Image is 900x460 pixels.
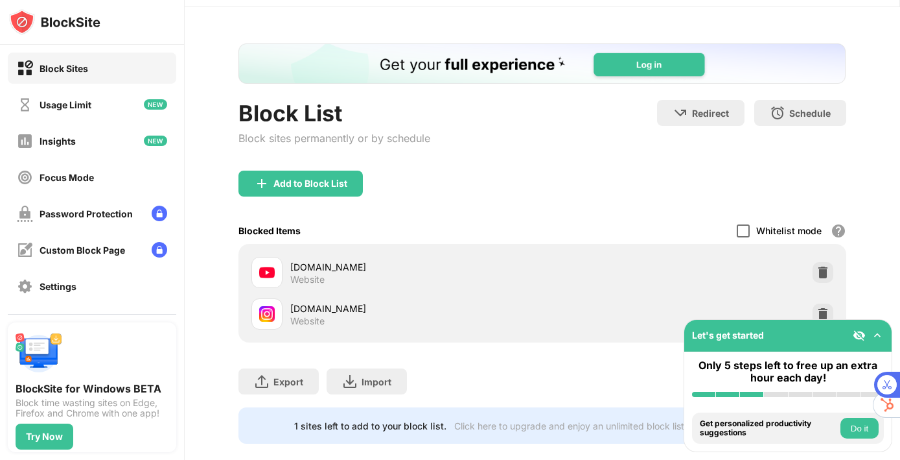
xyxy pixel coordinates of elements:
[692,359,884,384] div: Only 5 steps left to free up an extra hour each day!
[40,281,76,292] div: Settings
[290,315,325,327] div: Website
[238,43,846,84] iframe: Banner
[17,206,33,222] img: password-protection-off.svg
[238,100,430,127] div: Block List
[454,420,687,431] div: Click here to upgrade and enjoy an unlimited block list.
[16,330,62,377] img: push-desktop.svg
[238,225,301,236] div: Blocked Items
[871,329,884,342] img: omni-setup-toggle.svg
[17,97,33,113] img: time-usage-off.svg
[152,206,167,221] img: lock-menu.svg
[290,260,542,274] div: [DOMAIN_NAME]
[40,172,94,183] div: Focus Mode
[692,108,729,119] div: Redirect
[692,330,764,341] div: Let's get started
[40,99,91,110] div: Usage Limit
[362,376,391,387] div: Import
[853,329,866,342] img: eye-not-visible.svg
[40,245,125,256] div: Custom Block Page
[16,382,168,395] div: BlockSite for Windows BETA
[17,169,33,186] img: focus-off.svg
[144,99,167,110] img: new-icon.svg
[259,265,275,280] img: favicons
[17,60,33,77] img: block-on.svg
[17,242,33,258] img: customize-block-page-off.svg
[840,418,879,439] button: Do it
[144,136,167,146] img: new-icon.svg
[26,431,63,442] div: Try Now
[16,398,168,418] div: Block time wasting sites on Edge, Firefox and Chrome with one app!
[294,420,446,431] div: 1 sites left to add to your block list.
[273,376,303,387] div: Export
[789,108,831,119] div: Schedule
[259,306,275,322] img: favicons
[290,274,325,285] div: Website
[756,225,822,236] div: Whitelist mode
[40,208,133,219] div: Password Protection
[152,242,167,258] img: lock-menu.svg
[273,178,347,189] div: Add to Block List
[40,136,76,147] div: Insights
[40,63,88,74] div: Block Sites
[9,9,100,35] img: logo-blocksite.svg
[238,132,430,145] div: Block sites permanently or by schedule
[290,302,542,315] div: [DOMAIN_NAME]
[17,133,33,149] img: insights-off.svg
[700,419,837,438] div: Get personalized productivity suggestions
[17,278,33,295] img: settings-off.svg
